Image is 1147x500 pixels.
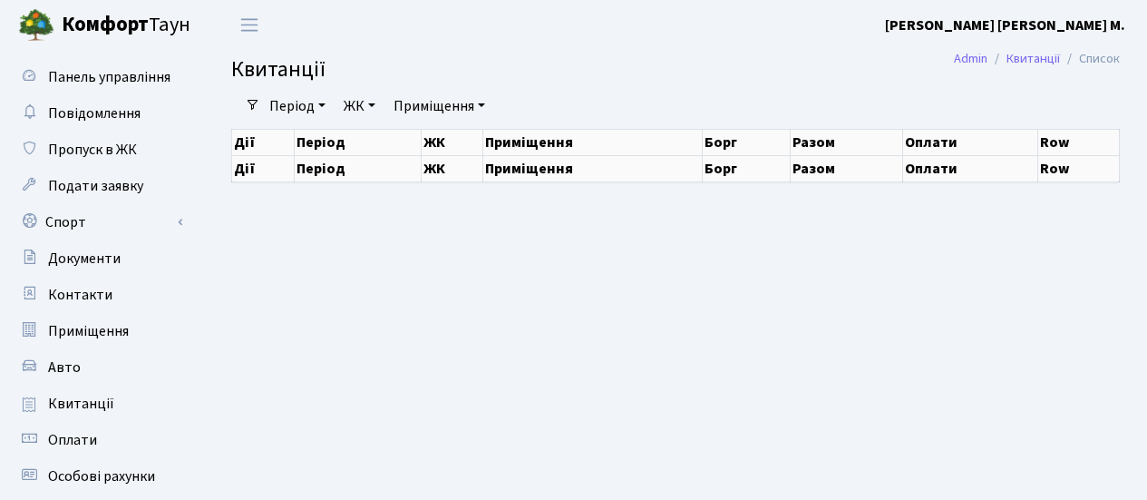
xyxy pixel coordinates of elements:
span: Авто [48,358,81,377]
a: Приміщення [9,313,190,349]
th: ЖК [421,129,483,155]
b: [PERSON_NAME] [PERSON_NAME] М. [885,15,1125,35]
a: ЖК [336,91,383,122]
span: Контакти [48,285,112,305]
a: Документи [9,240,190,277]
span: Квитанції [48,394,114,414]
th: Дії [232,129,295,155]
a: Авто [9,349,190,386]
a: Спорт [9,204,190,240]
th: Дії [232,155,295,181]
span: Приміщення [48,321,129,341]
a: Admin [954,49,987,68]
th: Row [1037,155,1119,181]
th: Разом [791,129,902,155]
a: Пропуск в ЖК [9,132,190,168]
span: Подати заявку [48,176,143,196]
span: Оплати [48,430,97,450]
span: Особові рахунки [48,466,155,486]
img: logo.png [18,7,54,44]
a: Квитанції [9,386,190,422]
th: Приміщення [483,129,703,155]
th: Борг [703,129,791,155]
a: Подати заявку [9,168,190,204]
th: Оплати [902,155,1037,181]
span: Повідомлення [48,103,141,123]
b: Комфорт [62,10,149,39]
a: Панель управління [9,59,190,95]
th: Приміщення [483,155,703,181]
a: Квитанції [1006,49,1060,68]
span: Документи [48,249,121,269]
a: Приміщення [386,91,492,122]
a: Особові рахунки [9,458,190,495]
a: Контакти [9,277,190,313]
th: Row [1037,129,1119,155]
li: Список [1060,49,1120,69]
span: Квитанції [231,54,326,85]
span: Таун [62,10,190,41]
th: Період [294,155,421,181]
th: ЖК [421,155,483,181]
span: Панель управління [48,67,170,87]
th: Період [294,129,421,155]
button: Переключити навігацію [227,10,272,40]
nav: breadcrumb [927,40,1147,78]
th: Разом [791,155,902,181]
th: Оплати [902,129,1037,155]
a: Оплати [9,422,190,458]
a: Повідомлення [9,95,190,132]
a: [PERSON_NAME] [PERSON_NAME] М. [885,15,1125,36]
th: Борг [703,155,791,181]
a: Період [262,91,333,122]
span: Пропуск в ЖК [48,140,137,160]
